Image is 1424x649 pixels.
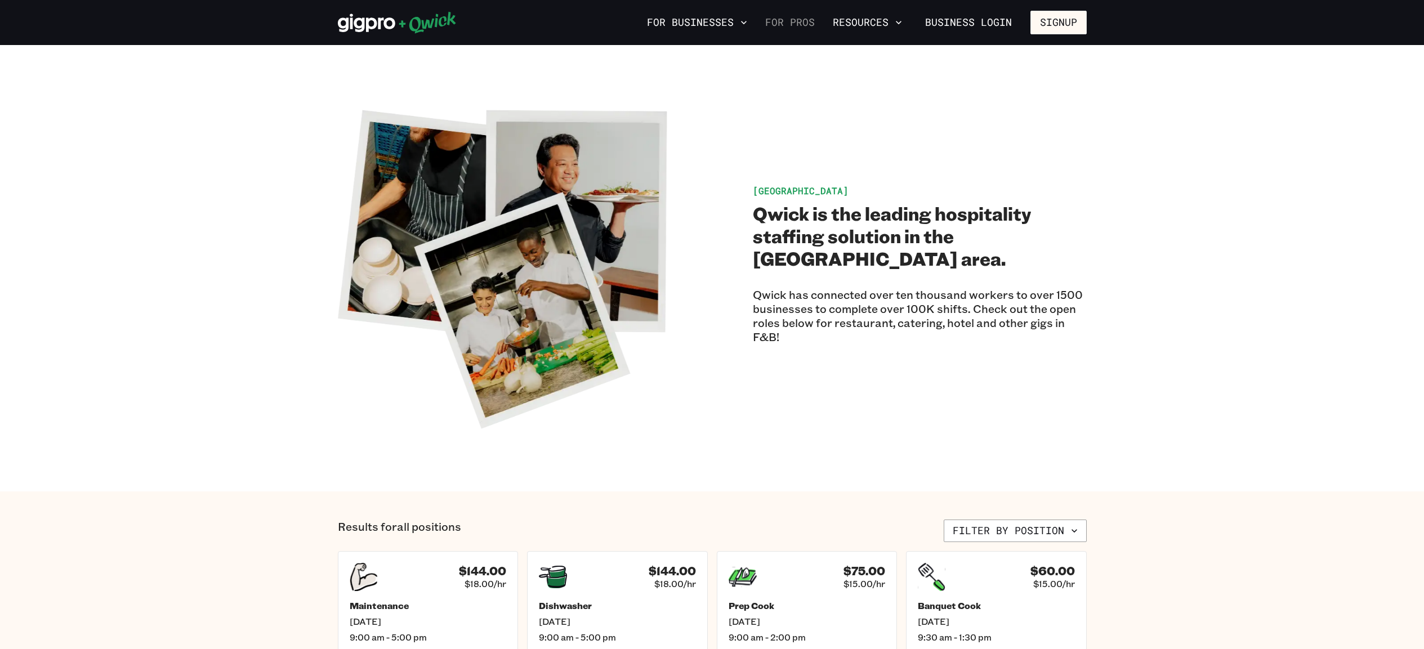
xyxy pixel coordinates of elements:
[753,202,1087,270] h2: Qwick is the leading hospitality staffing solution in the [GEOGRAPHIC_DATA] area.
[843,564,885,578] h4: $75.00
[539,600,696,611] h5: Dishwasher
[918,632,1075,643] span: 9:30 am - 1:30 pm
[918,616,1075,627] span: [DATE]
[338,101,672,435] img: A collection of images of people working gigs.
[649,564,696,578] h4: $144.00
[916,11,1021,34] a: Business Login
[350,600,507,611] h5: Maintenance
[642,13,752,32] button: For Businesses
[539,616,696,627] span: [DATE]
[753,288,1087,344] p: Qwick has connected over ten thousand workers to over 1500 businesses to complete over 100K shift...
[350,616,507,627] span: [DATE]
[753,185,849,196] span: [GEOGRAPHIC_DATA]
[539,632,696,643] span: 9:00 am - 5:00 pm
[1030,564,1075,578] h4: $60.00
[729,600,886,611] h5: Prep Cook
[1030,11,1087,34] button: Signup
[654,578,696,589] span: $18.00/hr
[828,13,907,32] button: Resources
[729,632,886,643] span: 9:00 am - 2:00 pm
[1033,578,1075,589] span: $15.00/hr
[338,520,461,542] p: Results for all positions
[729,616,886,627] span: [DATE]
[843,578,885,589] span: $15.00/hr
[918,600,1075,611] h5: Banquet Cook
[350,632,507,643] span: 9:00 am - 5:00 pm
[459,564,506,578] h4: $144.00
[465,578,506,589] span: $18.00/hr
[761,13,819,32] a: For Pros
[944,520,1087,542] button: Filter by position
